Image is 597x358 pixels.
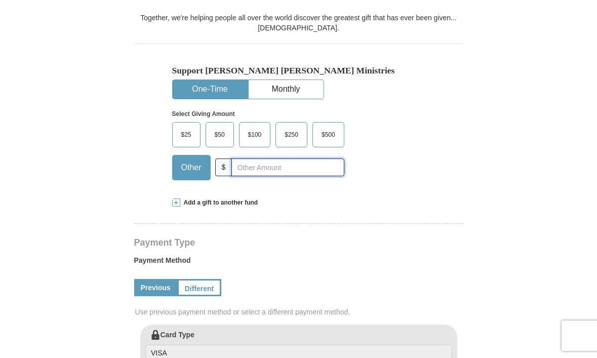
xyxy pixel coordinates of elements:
[134,279,177,296] a: Previous
[134,255,463,270] label: Payment Method
[215,158,232,176] span: $
[176,160,207,175] span: Other
[243,127,267,142] span: $100
[135,307,464,317] span: Use previous payment method or select a different payment method.
[172,110,235,117] strong: Select Giving Amount
[316,127,340,142] span: $500
[176,127,196,142] span: $25
[210,127,230,142] span: $50
[280,127,303,142] span: $250
[249,80,324,99] button: Monthly
[173,80,248,99] button: One-Time
[134,238,463,247] h4: Payment Type
[134,13,463,33] div: Together, we're helping people all over the world discover the greatest gift that has ever been g...
[172,65,425,76] h5: Support [PERSON_NAME] [PERSON_NAME] Ministries
[180,198,258,207] span: Add a gift to another fund
[231,158,344,176] input: Other Amount
[177,279,222,296] a: Different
